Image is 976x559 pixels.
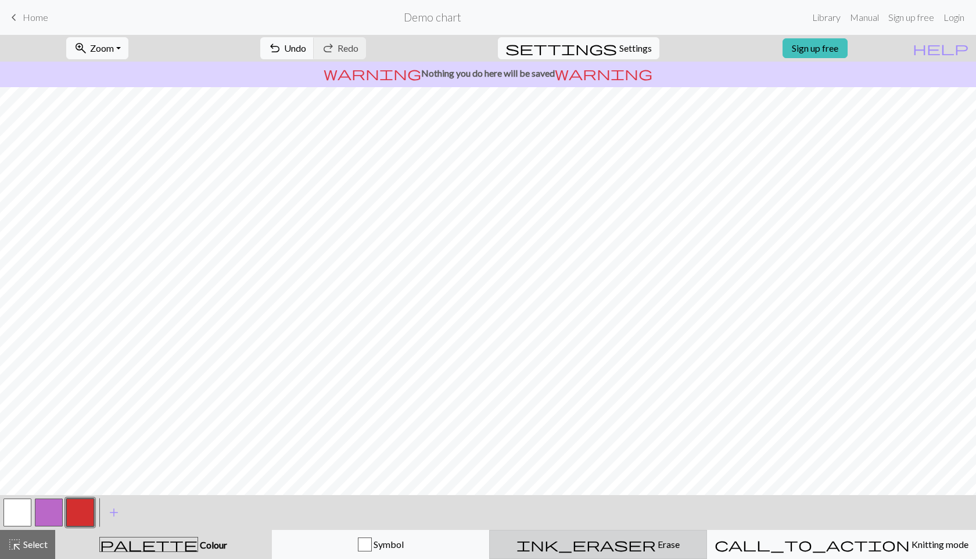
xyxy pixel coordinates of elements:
[505,40,617,56] span: settings
[90,42,114,53] span: Zoom
[66,37,128,59] button: Zoom
[404,10,461,24] h2: Demo chart
[505,41,617,55] i: Settings
[498,37,659,59] button: SettingsSettings
[23,12,48,23] span: Home
[55,530,272,559] button: Colour
[268,40,282,56] span: undo
[656,539,680,550] span: Erase
[715,536,910,553] span: call_to_action
[489,530,707,559] button: Erase
[284,42,306,53] span: Undo
[21,539,48,550] span: Select
[272,530,490,559] button: Symbol
[5,66,971,80] p: Nothing you do here will be saved
[939,6,969,29] a: Login
[516,536,656,553] span: ink_eraser
[808,6,845,29] a: Library
[884,6,939,29] a: Sign up free
[372,539,404,550] span: Symbol
[7,8,48,27] a: Home
[913,40,968,56] span: help
[107,504,121,521] span: add
[845,6,884,29] a: Manual
[324,65,421,81] span: warning
[555,65,652,81] span: warning
[100,536,198,553] span: palette
[260,37,314,59] button: Undo
[783,38,848,58] a: Sign up free
[619,41,652,55] span: Settings
[74,40,88,56] span: zoom_in
[198,539,227,550] span: Colour
[910,539,968,550] span: Knitting mode
[707,530,976,559] button: Knitting mode
[7,9,21,26] span: keyboard_arrow_left
[8,536,21,553] span: highlight_alt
